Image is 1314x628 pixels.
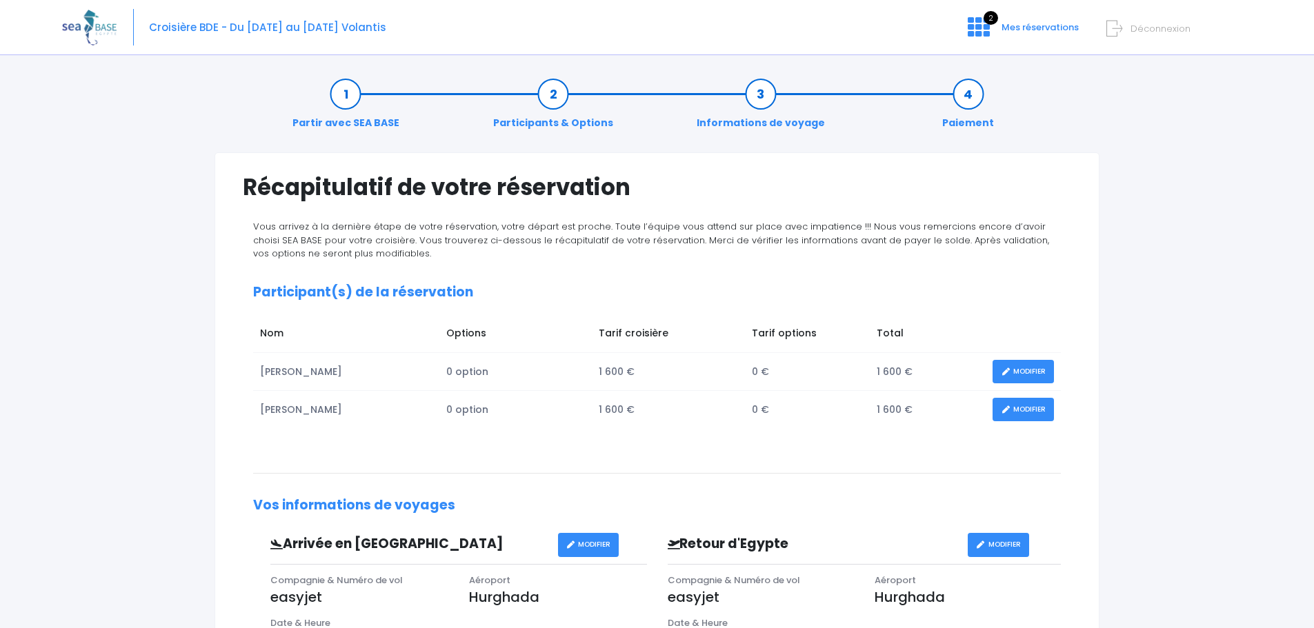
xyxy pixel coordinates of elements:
[870,353,986,391] td: 1 600 €
[1131,22,1191,35] span: Déconnexion
[875,587,1061,607] p: Hurghada
[592,319,745,352] td: Tarif croisière
[469,587,647,607] p: Hurghada
[875,574,916,587] span: Aéroport
[592,391,745,429] td: 1 600 €
[253,285,1061,301] h2: Participant(s) de la réservation
[446,403,488,416] span: 0 option
[469,574,510,587] span: Aéroport
[253,498,1061,514] h2: Vos informations de voyages
[745,319,870,352] td: Tarif options
[253,353,439,391] td: [PERSON_NAME]
[439,319,592,352] td: Options
[745,391,870,429] td: 0 €
[558,533,619,557] a: MODIFIER
[270,574,403,587] span: Compagnie & Numéro de vol
[270,587,448,607] p: easyjet
[993,398,1054,422] a: MODIFIER
[1002,21,1079,34] span: Mes réservations
[446,365,488,378] span: 0 option
[286,87,406,130] a: Partir avec SEA BASE
[870,391,986,429] td: 1 600 €
[870,319,986,352] td: Total
[253,319,439,352] td: Nom
[984,11,998,25] span: 2
[690,87,832,130] a: Informations de voyage
[253,391,439,429] td: [PERSON_NAME]
[957,26,1087,39] a: 2 Mes réservations
[486,87,620,130] a: Participants & Options
[260,536,558,552] h3: Arrivée en [GEOGRAPHIC_DATA]
[668,587,854,607] p: easyjet
[968,533,1029,557] a: MODIFIER
[592,353,745,391] td: 1 600 €
[993,360,1054,384] a: MODIFIER
[149,20,386,34] span: Croisière BDE - Du [DATE] au [DATE] Volantis
[243,174,1071,201] h1: Récapitulatif de votre réservation
[668,574,800,587] span: Compagnie & Numéro de vol
[745,353,870,391] td: 0 €
[935,87,1001,130] a: Paiement
[253,220,1049,260] span: Vous arrivez à la dernière étape de votre réservation, votre départ est proche. Toute l’équipe vo...
[657,536,968,552] h3: Retour d'Egypte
